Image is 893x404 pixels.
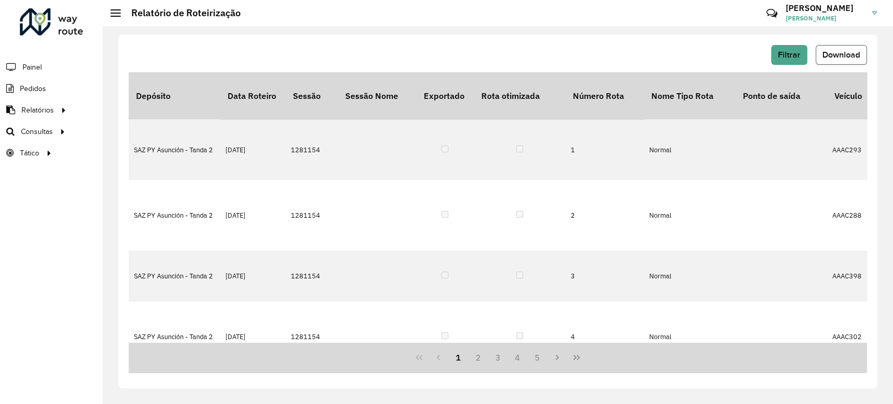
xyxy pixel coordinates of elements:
[20,148,39,159] span: Tático
[644,72,736,119] th: Nome Tipo Rota
[21,105,54,116] span: Relatórios
[786,3,864,13] h3: [PERSON_NAME]
[121,7,241,19] h2: Relatório de Roteirização
[474,72,566,119] th: Rota otimizada
[286,119,338,180] td: 1281154
[338,72,416,119] th: Sessão Nome
[566,119,644,180] td: 1
[220,301,286,372] td: [DATE]
[488,347,508,367] button: 3
[220,180,286,251] td: [DATE]
[736,72,827,119] th: Ponto de saída
[644,180,736,251] td: Normal
[566,180,644,251] td: 2
[286,180,338,251] td: 1281154
[21,126,53,137] span: Consultas
[827,72,879,119] th: Veículo
[22,62,42,73] span: Painel
[644,301,736,372] td: Normal
[527,347,547,367] button: 5
[816,45,867,65] button: Download
[644,251,736,301] td: Normal
[129,72,220,119] th: Depósito
[822,50,860,59] span: Download
[761,2,783,25] a: Contato Rápido
[129,251,220,301] td: SAZ PY Asunción - Tanda 2
[129,119,220,180] td: SAZ PY Asunción - Tanda 2
[286,251,338,301] td: 1281154
[547,347,567,367] button: Next Page
[468,347,488,367] button: 2
[827,251,879,301] td: AAAC398
[20,83,46,94] span: Pedidos
[644,119,736,180] td: Normal
[507,347,527,367] button: 4
[448,347,468,367] button: 1
[220,119,286,180] td: [DATE]
[416,72,474,119] th: Exportado
[827,301,879,372] td: AAAC302
[771,45,807,65] button: Filtrar
[786,14,864,23] span: [PERSON_NAME]
[827,119,879,180] td: AAAC293
[129,301,220,372] td: SAZ PY Asunción - Tanda 2
[129,180,220,251] td: SAZ PY Asunción - Tanda 2
[220,251,286,301] td: [DATE]
[566,72,644,119] th: Número Rota
[567,347,586,367] button: Last Page
[827,180,879,251] td: AAAC288
[778,50,800,59] span: Filtrar
[286,301,338,372] td: 1281154
[220,72,286,119] th: Data Roteiro
[286,72,338,119] th: Sessão
[566,251,644,301] td: 3
[566,301,644,372] td: 4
